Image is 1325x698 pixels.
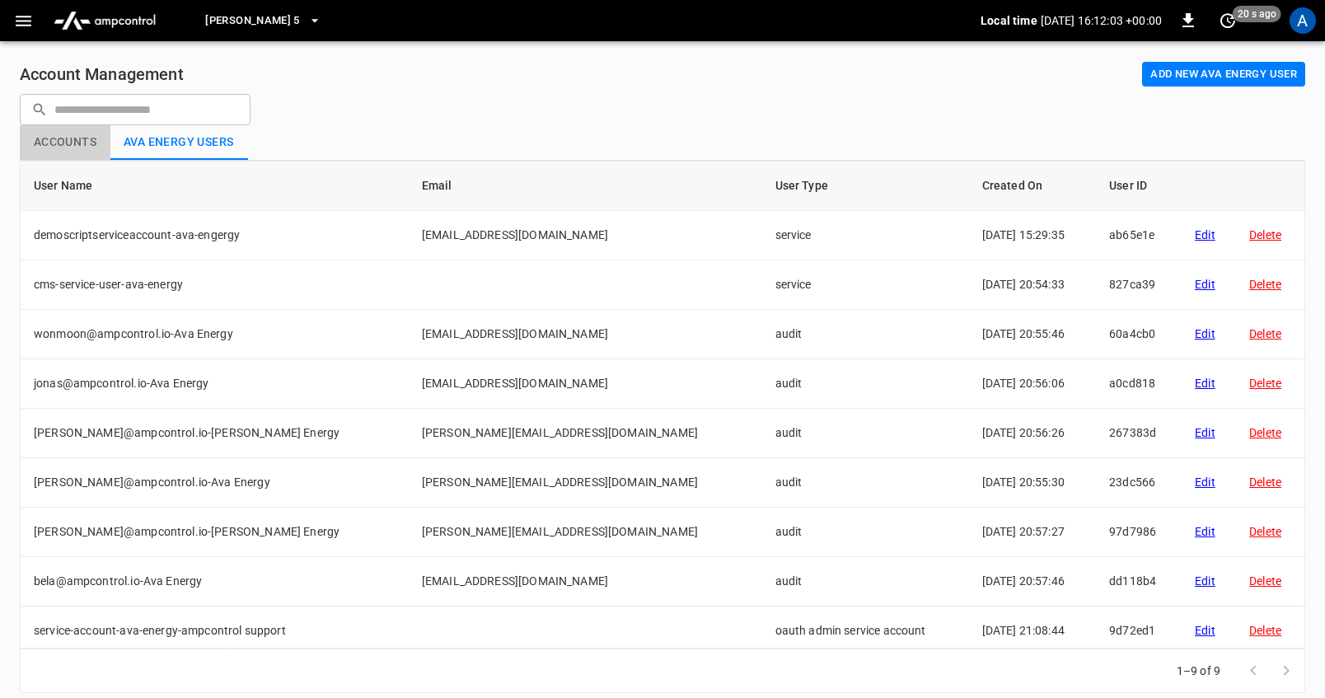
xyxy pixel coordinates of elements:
[969,260,1096,310] td: [DATE] 20:54:33
[1195,622,1223,639] div: Edit
[1249,227,1291,243] div: Delete
[409,162,762,211] th: Email
[20,61,184,87] h6: Account Management
[969,359,1096,409] td: [DATE] 20:56:06
[1249,523,1291,540] div: Delete
[1096,607,1182,656] td: 9d72ed1
[409,557,762,607] td: [EMAIL_ADDRESS][DOMAIN_NAME]
[762,359,969,409] td: audit
[1195,227,1223,243] div: Edit
[762,607,969,656] td: oauth admin service account
[1195,424,1223,441] div: Edit
[21,607,409,656] td: service-account-ava-energy-ampcontrol support
[1249,474,1291,490] div: Delete
[969,557,1096,607] td: [DATE] 20:57:46
[21,409,409,458] td: [PERSON_NAME]@ampcontrol.io-[PERSON_NAME] Energy
[969,508,1096,557] td: [DATE] 20:57:27
[1195,276,1223,293] div: Edit
[47,5,162,36] img: ampcontrol.io logo
[1096,458,1182,508] td: 23dc566
[1096,260,1182,310] td: 827ca39
[969,458,1096,508] td: [DATE] 20:55:30
[1096,508,1182,557] td: 97d7986
[409,310,762,359] td: [EMAIL_ADDRESS][DOMAIN_NAME]
[1195,375,1223,391] div: Edit
[21,508,409,557] td: [PERSON_NAME]@ampcontrol.io-[PERSON_NAME] Energy
[1249,622,1291,639] div: Delete
[21,162,409,211] th: User Name
[1096,211,1182,260] td: ab65e1e
[1096,359,1182,409] td: a0cd818
[1215,7,1241,34] button: set refresh interval
[21,557,409,607] td: bela@ampcontrol.io-Ava Energy
[21,310,409,359] td: wonmoon@ampcontrol.io-Ava Energy
[409,211,762,260] td: [EMAIL_ADDRESS][DOMAIN_NAME]
[1249,375,1291,391] div: Delete
[21,211,409,260] td: demoscriptserviceaccount-ava-engergy
[762,557,969,607] td: audit
[409,508,762,557] td: [PERSON_NAME][EMAIL_ADDRESS][DOMAIN_NAME]
[205,12,300,30] span: [PERSON_NAME] 5
[762,162,969,211] th: User Type
[1233,6,1281,22] span: 20 s ago
[969,409,1096,458] td: [DATE] 20:56:26
[969,607,1096,656] td: [DATE] 21:08:44
[762,508,969,557] td: audit
[1177,663,1220,679] p: 1–9 of 9
[981,12,1037,29] p: Local time
[762,458,969,508] td: audit
[1249,276,1291,293] div: Delete
[969,162,1096,211] th: Created On
[21,458,409,508] td: [PERSON_NAME]@ampcontrol.io-Ava Energy
[762,211,969,260] td: service
[1096,310,1182,359] td: 60a4cb0
[1096,162,1182,211] th: User ID
[409,359,762,409] td: [EMAIL_ADDRESS][DOMAIN_NAME]
[762,310,969,359] td: audit
[1290,7,1316,34] div: profile-icon
[1195,326,1223,342] div: Edit
[1249,424,1291,441] div: Delete
[409,458,762,508] td: [PERSON_NAME][EMAIL_ADDRESS][DOMAIN_NAME]
[969,211,1096,260] td: [DATE] 15:29:35
[21,162,1304,656] table: users-table
[1249,326,1291,342] div: Delete
[1142,62,1305,87] button: Add new Ava Energy user
[1249,573,1291,589] div: Delete
[21,359,409,409] td: jonas@ampcontrol.io-Ava Energy
[409,409,762,458] td: [PERSON_NAME][EMAIL_ADDRESS][DOMAIN_NAME]
[762,260,969,310] td: service
[1195,573,1223,589] div: Edit
[21,260,409,310] td: cms-service-user-ava-energy
[1096,409,1182,458] td: 267383d
[1195,523,1223,540] div: Edit
[1195,474,1223,490] div: Edit
[1041,12,1162,29] p: [DATE] 16:12:03 +00:00
[199,5,328,37] button: [PERSON_NAME] 5
[20,125,110,160] button: Accounts
[762,409,969,458] td: audit
[969,310,1096,359] td: [DATE] 20:55:46
[1096,557,1182,607] td: dd118b4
